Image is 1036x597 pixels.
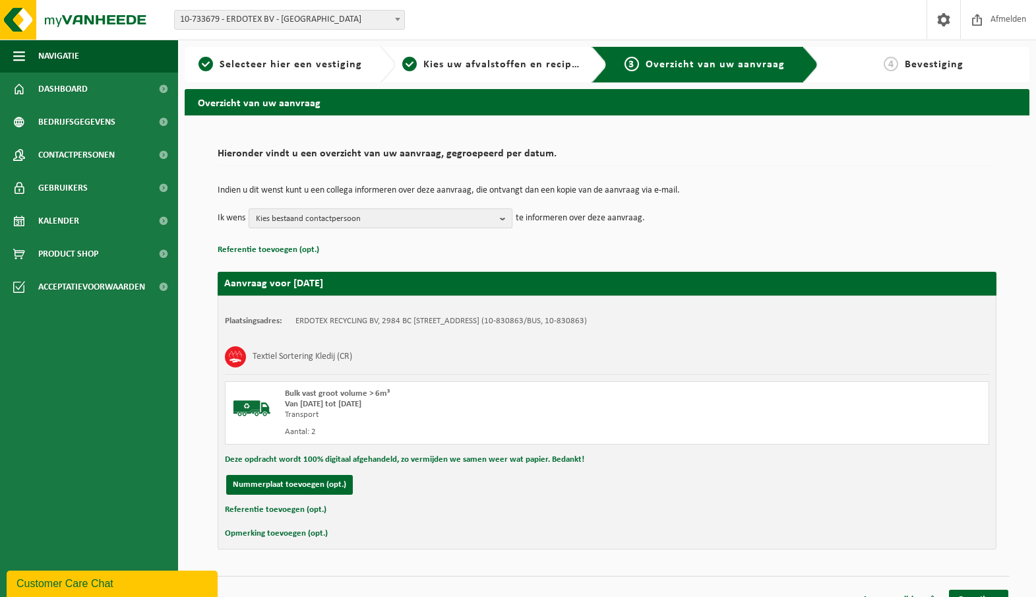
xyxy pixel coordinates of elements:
span: Kies uw afvalstoffen en recipiënten [423,59,605,70]
button: Nummerplaat toevoegen (opt.) [226,475,353,495]
span: 1 [198,57,213,71]
button: Deze opdracht wordt 100% digitaal afgehandeld, zo vermijden we samen weer wat papier. Bedankt! [225,451,584,468]
span: Kies bestaand contactpersoon [256,209,495,229]
iframe: chat widget [7,568,220,597]
td: ERDOTEX RECYCLING BV, 2984 BC [STREET_ADDRESS] (10-830863/BUS, 10-830863) [295,316,587,327]
span: 4 [884,57,898,71]
div: Aantal: 2 [285,427,660,437]
h2: Hieronder vindt u een overzicht van uw aanvraag, gegroepeerd per datum. [218,148,996,166]
button: Opmerking toevoegen (opt.) [225,525,328,542]
p: Ik wens [218,208,245,228]
span: Bevestiging [905,59,963,70]
span: Bulk vast groot volume > 6m³ [285,389,390,398]
h3: Textiel Sortering Kledij (CR) [253,346,352,367]
span: Overzicht van uw aanvraag [646,59,785,70]
a: 2Kies uw afvalstoffen en recipiënten [402,57,580,73]
span: 10-733679 - ERDOTEX BV - Ridderkerk [174,10,405,30]
button: Referentie toevoegen (opt.) [218,241,319,259]
span: Bedrijfsgegevens [38,106,115,139]
p: te informeren over deze aanvraag. [516,208,645,228]
strong: Plaatsingsadres: [225,317,282,325]
strong: Van [DATE] tot [DATE] [285,400,361,408]
span: Gebruikers [38,172,88,204]
img: BL-SO-LV.png [232,389,272,428]
p: Indien u dit wenst kunt u een collega informeren over deze aanvraag, die ontvangt dan een kopie v... [218,186,996,195]
button: Referentie toevoegen (opt.) [225,501,326,518]
span: Acceptatievoorwaarden [38,270,145,303]
span: 3 [625,57,639,71]
strong: Aanvraag voor [DATE] [224,278,323,289]
a: 1Selecteer hier een vestiging [191,57,369,73]
span: 2 [402,57,417,71]
button: Kies bestaand contactpersoon [249,208,512,228]
span: Selecteer hier een vestiging [220,59,362,70]
div: Transport [285,410,660,420]
span: Navigatie [38,40,79,73]
span: Dashboard [38,73,88,106]
span: Product Shop [38,237,98,270]
span: 10-733679 - ERDOTEX BV - Ridderkerk [175,11,404,29]
span: Contactpersonen [38,139,115,172]
h2: Overzicht van uw aanvraag [185,89,1029,115]
span: Kalender [38,204,79,237]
